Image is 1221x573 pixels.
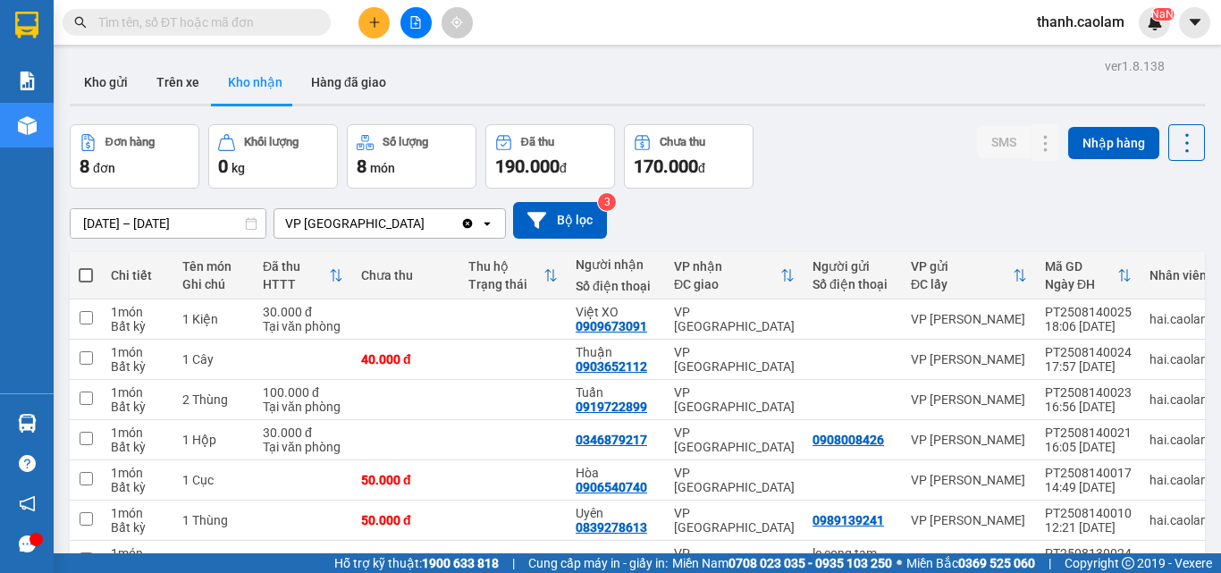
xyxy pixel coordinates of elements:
[813,513,884,527] div: 0989139241
[598,193,616,211] sup: 3
[400,7,432,38] button: file-add
[576,359,647,374] div: 0903652112
[1068,127,1159,159] button: Nhập hàng
[18,116,37,135] img: warehouse-icon
[1149,268,1211,282] div: Nhân viên
[911,312,1027,326] div: VP [PERSON_NAME]
[495,156,560,177] span: 190.000
[142,61,214,104] button: Trên xe
[958,556,1035,570] strong: 0369 525 060
[368,16,381,29] span: plus
[1045,546,1132,560] div: PT2508130024
[263,305,343,319] div: 30.000 đ
[263,400,343,414] div: Tại văn phòng
[906,553,1035,573] span: Miền Bắc
[182,277,245,291] div: Ghi chú
[1045,305,1132,319] div: PT2508140025
[911,392,1027,407] div: VP [PERSON_NAME]
[1045,440,1132,454] div: 16:05 [DATE]
[409,16,422,29] span: file-add
[674,305,795,333] div: VP [GEOGRAPHIC_DATA]
[1149,312,1211,326] div: hai.caolam
[1105,56,1165,76] div: ver 1.8.138
[111,345,164,359] div: 1 món
[80,156,89,177] span: 8
[528,553,668,573] span: Cung cấp máy in - giấy in:
[485,124,615,189] button: Đã thu190.000đ
[93,161,115,175] span: đơn
[111,400,164,414] div: Bất kỳ
[911,433,1027,447] div: VP [PERSON_NAME]
[1179,7,1210,38] button: caret-down
[182,553,245,568] div: 1 hop
[263,277,329,291] div: HTTT
[513,202,607,239] button: Bộ lọc
[426,215,428,232] input: Selected VP Sài Gòn.
[1149,392,1211,407] div: hai.caolam
[70,61,142,104] button: Kho gửi
[674,426,795,454] div: VP [GEOGRAPHIC_DATA]
[1045,400,1132,414] div: 16:56 [DATE]
[521,136,554,148] div: Đã thu
[111,426,164,440] div: 1 món
[1045,506,1132,520] div: PT2508140010
[214,61,297,104] button: Kho nhận
[111,480,164,494] div: Bất kỳ
[19,495,36,512] span: notification
[560,161,567,175] span: đ
[451,16,463,29] span: aim
[576,345,656,359] div: Thuận
[911,473,1027,487] div: VP [PERSON_NAME]
[182,433,245,447] div: 1 Hộp
[71,209,265,238] input: Select a date range.
[361,268,451,282] div: Chưa thu
[1023,11,1139,33] span: thanh.caolam
[576,466,656,480] div: Hòa
[1045,385,1132,400] div: PT2508140023
[576,480,647,494] div: 0906540740
[182,513,245,527] div: 1 Thùng
[19,535,36,552] span: message
[263,385,343,400] div: 100.000 đ
[911,352,1027,367] div: VP [PERSON_NAME]
[111,466,164,480] div: 1 món
[480,216,494,231] svg: open
[911,553,1027,568] div: VP [PERSON_NAME]
[576,385,656,400] div: Tuấn
[182,392,245,407] div: 2 Thùng
[208,124,338,189] button: Khối lượng0kg
[111,359,164,374] div: Bất kỳ
[19,455,36,472] span: question-circle
[361,352,451,367] div: 40.000 đ
[698,161,705,175] span: đ
[182,259,245,274] div: Tên món
[111,305,164,319] div: 1 món
[218,156,228,177] span: 0
[813,433,884,447] div: 0908008426
[468,259,543,274] div: Thu hộ
[512,553,515,573] span: |
[1149,513,1211,527] div: hai.caolam
[911,259,1013,274] div: VP gửi
[576,400,647,414] div: 0919722899
[383,136,428,148] div: Số lượng
[1036,252,1141,299] th: Toggle SortBy
[1147,14,1163,30] img: icon-new-feature
[361,553,451,568] div: 30.000 đ
[660,136,705,148] div: Chưa thu
[263,319,343,333] div: Tại văn phòng
[459,252,567,299] th: Toggle SortBy
[576,257,656,272] div: Người nhận
[111,546,164,560] div: 1 món
[674,345,795,374] div: VP [GEOGRAPHIC_DATA]
[98,13,309,32] input: Tìm tên, số ĐT hoặc mã đơn
[182,312,245,326] div: 1 Kiện
[674,506,795,535] div: VP [GEOGRAPHIC_DATA]
[576,553,654,568] div: 09794443333
[111,440,164,454] div: Bất kỳ
[182,473,245,487] div: 1 Cục
[674,385,795,414] div: VP [GEOGRAPHIC_DATA]
[182,352,245,367] div: 1 Cây
[1045,359,1132,374] div: 17:57 [DATE]
[18,414,37,433] img: warehouse-icon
